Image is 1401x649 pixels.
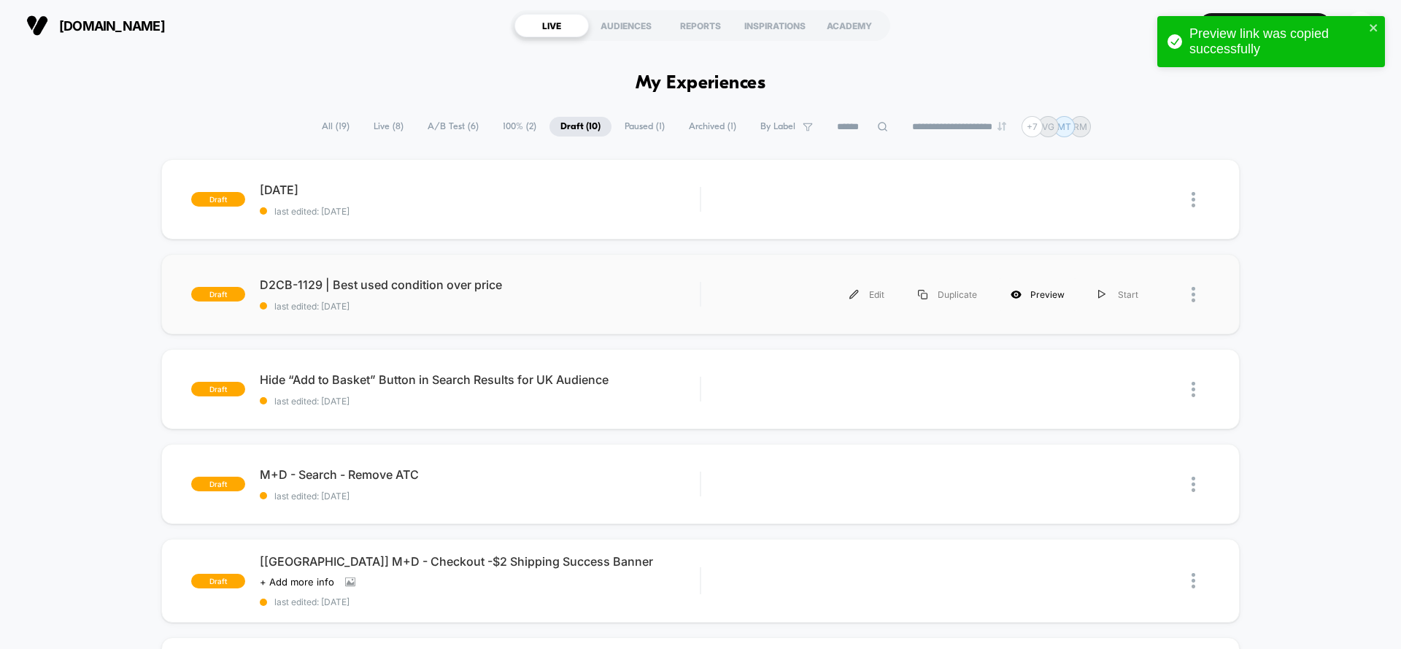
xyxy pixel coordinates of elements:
[1346,12,1375,40] div: IK
[260,206,700,217] span: last edited: [DATE]
[1022,116,1043,137] div: + 7
[738,14,812,37] div: INSPIRATIONS
[1057,121,1071,132] p: MT
[26,15,48,37] img: Visually logo
[812,14,887,37] div: ACADEMY
[191,574,245,588] span: draft
[260,596,700,607] span: last edited: [DATE]
[1081,278,1155,311] div: Start
[260,183,700,197] span: [DATE]
[849,290,859,299] img: menu
[363,117,414,137] span: Live ( 8 )
[260,372,700,387] span: Hide “Add to Basket” Button in Search Results for UK Audience
[1192,573,1195,588] img: close
[260,554,700,569] span: [[GEOGRAPHIC_DATA]] M+D - Checkout -$2 Shipping Success Banner
[918,290,927,299] img: menu
[22,14,169,37] button: [DOMAIN_NAME]
[760,121,795,132] span: By Label
[191,477,245,491] span: draft
[997,122,1006,131] img: end
[1042,121,1054,132] p: VG
[260,467,700,482] span: M+D - Search - Remove ATC
[833,278,901,311] div: Edit
[901,278,994,311] div: Duplicate
[1192,382,1195,397] img: close
[260,277,700,292] span: D2CB-1129 | Best used condition over price
[1192,287,1195,302] img: close
[191,287,245,302] span: draft
[589,14,663,37] div: AUDIENCES
[492,117,547,137] span: 100% ( 2 )
[260,396,700,407] span: last edited: [DATE]
[663,14,738,37] div: REPORTS
[1073,121,1087,132] p: RM
[614,117,676,137] span: Paused ( 1 )
[549,117,611,137] span: Draft ( 10 )
[994,278,1081,311] div: Preview
[260,576,334,588] span: + Add more info
[260,301,700,312] span: last edited: [DATE]
[1192,477,1195,492] img: close
[1192,192,1195,207] img: close
[311,117,360,137] span: All ( 19 )
[59,18,165,34] span: [DOMAIN_NAME]
[1369,22,1379,36] button: close
[1342,11,1379,41] button: IK
[191,192,245,207] span: draft
[514,14,589,37] div: LIVE
[191,382,245,396] span: draft
[678,117,747,137] span: Archived ( 1 )
[417,117,490,137] span: A/B Test ( 6 )
[1098,290,1105,299] img: menu
[636,73,766,94] h1: My Experiences
[1189,26,1365,57] div: Preview link was copied successfully
[260,491,700,502] span: last edited: [DATE]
